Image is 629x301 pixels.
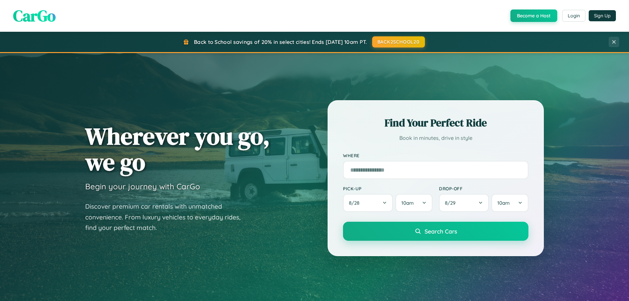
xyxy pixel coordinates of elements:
span: 8 / 28 [349,200,363,206]
span: CarGo [13,5,56,27]
button: 10am [395,194,432,212]
button: BACK2SCHOOL20 [372,36,425,47]
p: Discover premium car rentals with unmatched convenience. From luxury vehicles to everyday rides, ... [85,201,249,233]
button: 10am [491,194,528,212]
label: Pick-up [343,186,432,191]
span: Back to School savings of 20% in select cities! Ends [DATE] 10am PT. [194,39,367,45]
h3: Begin your journey with CarGo [85,181,200,191]
span: 8 / 29 [445,200,459,206]
button: 8/28 [343,194,393,212]
p: Book in minutes, drive in style [343,133,528,143]
button: Search Cars [343,222,528,241]
span: 10am [497,200,510,206]
span: Search Cars [425,228,457,235]
button: Become a Host [510,9,557,22]
button: Sign Up [589,10,616,21]
h2: Find Your Perfect Ride [343,116,528,130]
label: Drop-off [439,186,528,191]
h1: Wherever you go, we go [85,123,270,175]
button: Login [562,10,585,22]
span: 10am [401,200,414,206]
button: 8/29 [439,194,489,212]
label: Where [343,153,528,158]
